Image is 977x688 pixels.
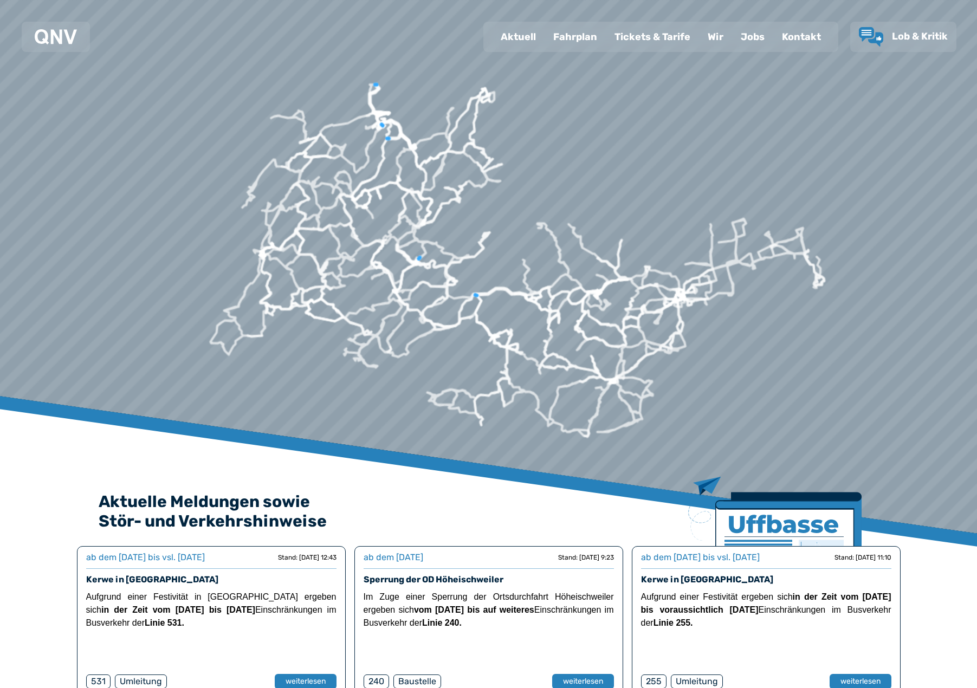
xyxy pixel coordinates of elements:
[99,492,879,531] h2: Aktuelle Meldungen sowie Stör- und Verkehrshinweise
[414,605,534,614] strong: vom [DATE] bis auf weiteres
[176,605,255,614] strong: [DATE] bis [DATE]
[688,477,862,612] img: Zeitung mit Titel Uffbase
[35,29,77,44] img: QNV Logo
[278,553,337,562] div: Stand: [DATE] 12:43
[86,574,218,585] a: Kerwe in [GEOGRAPHIC_DATA]
[732,23,773,51] a: Jobs
[641,574,773,585] a: Kerwe in [GEOGRAPHIC_DATA]
[364,551,423,564] div: ab dem [DATE]
[364,592,614,627] span: Im Zuge einer Sperrung der Ortsdurchfahrt Höheischweiler ergeben sich Einschränkungen im Busverke...
[545,23,606,51] a: Fahrplan
[364,574,503,585] a: Sperrung der OD Höheischweiler
[86,551,205,564] div: ab dem [DATE] bis vsl. [DATE]
[35,26,77,48] a: QNV Logo
[641,551,760,564] div: ab dem [DATE] bis vsl. [DATE]
[558,553,614,562] div: Stand: [DATE] 9:23
[86,592,337,627] span: Aufgrund einer Festivität in [GEOGRAPHIC_DATA] ergeben sich Einschränkungen im Busverkehr der
[145,618,184,627] strong: Linie 531.
[422,618,462,627] strong: Linie 240.
[773,23,830,51] a: Kontakt
[699,23,732,51] a: Wir
[892,30,948,42] span: Lob & Kritik
[606,23,699,51] a: Tickets & Tarife
[492,23,545,51] a: Aktuell
[859,27,948,47] a: Lob & Kritik
[101,605,171,614] strong: in der Zeit vom
[654,618,693,627] strong: Linie 255.
[834,553,891,562] div: Stand: [DATE] 11:10
[641,592,891,627] span: Aufgrund einer Festivität ergeben sich Einschränkungen im Busverkehr der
